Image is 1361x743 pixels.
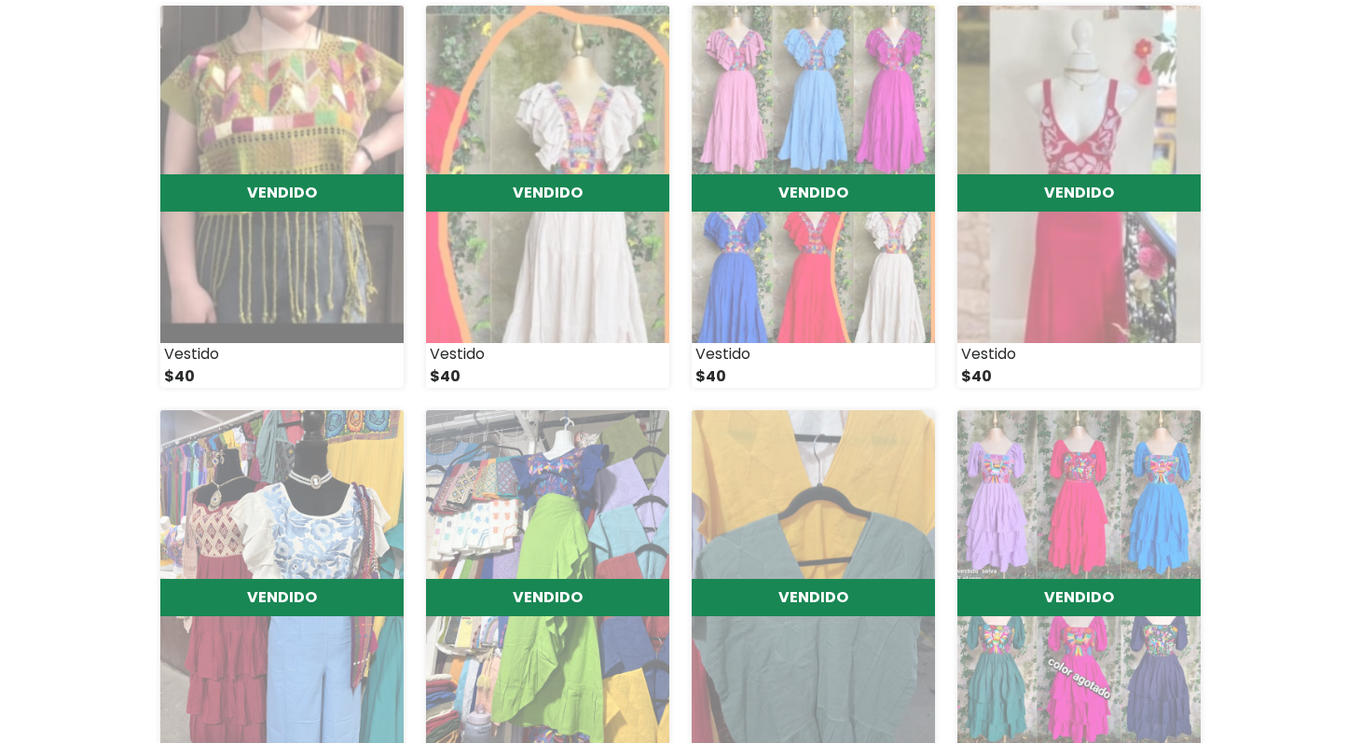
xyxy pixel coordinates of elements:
[426,6,669,343] img: small_1756994591082.png
[957,343,1201,365] div: Vestido
[692,579,935,616] div: VENDIDO
[426,365,669,388] div: $40
[692,343,935,365] div: Vestido
[692,6,935,388] a: VENDIDO Vestido $40
[426,174,669,212] div: VENDIDO
[426,343,669,365] div: Vestido
[692,174,935,212] div: VENDIDO
[957,365,1201,388] div: $40
[692,6,935,343] img: small_1756994305210.jpeg
[160,6,404,343] img: small_1756997402692.png
[160,174,404,212] div: VENDIDO
[426,579,669,616] div: VENDIDO
[692,365,935,388] div: $40
[160,365,404,388] div: $40
[160,6,404,388] a: VENDIDO Vestido $40
[957,579,1201,616] div: VENDIDO
[957,174,1201,212] div: VENDIDO
[426,6,669,388] a: VENDIDO Vestido $40
[957,6,1201,343] img: small_1756921867319.png
[957,6,1201,388] a: VENDIDO Vestido $40
[160,343,404,365] div: Vestido
[160,579,404,616] div: VENDIDO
